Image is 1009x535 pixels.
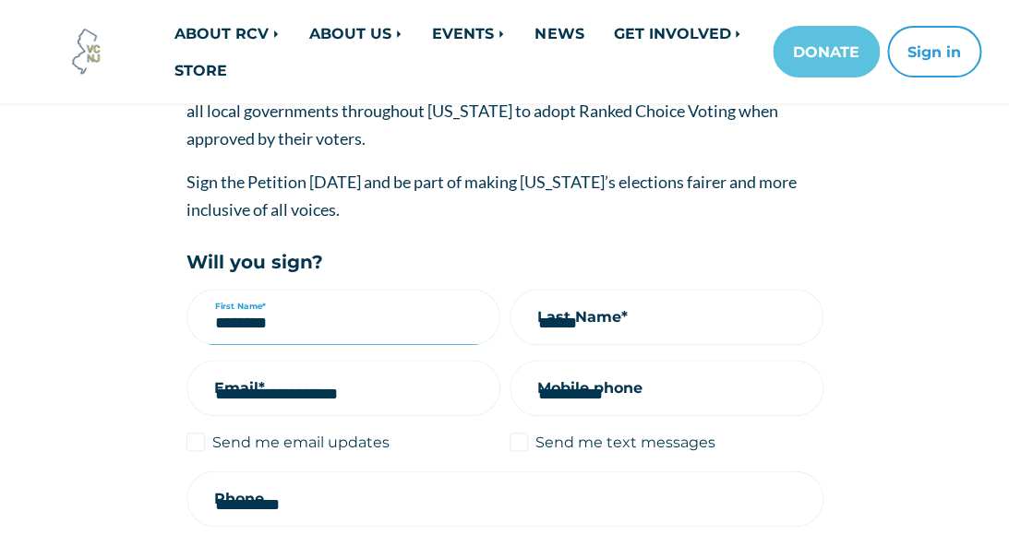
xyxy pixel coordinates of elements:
[212,431,390,453] label: Send me email updates
[186,172,797,220] span: Sign the Petition [DATE] and be part of making [US_STATE]’s elections fairer and more inclusive o...
[186,72,804,149] span: Show your support for the , permitting all local governments throughout [US_STATE] to adopt Ranke...
[186,252,823,274] h5: Will you sign?
[773,26,880,77] a: DONATE
[887,26,981,77] button: Sign in or sign up
[62,27,112,77] img: Voter Choice NJ
[520,15,598,52] a: NEWS
[417,15,520,52] a: EVENTS
[160,52,242,89] a: STORE
[598,15,756,52] a: GET INVOLVED
[160,15,294,52] a: ABOUT RCV
[294,15,417,52] a: ABOUT US
[160,15,962,89] nav: Main navigation
[535,431,715,453] label: Send me text messages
